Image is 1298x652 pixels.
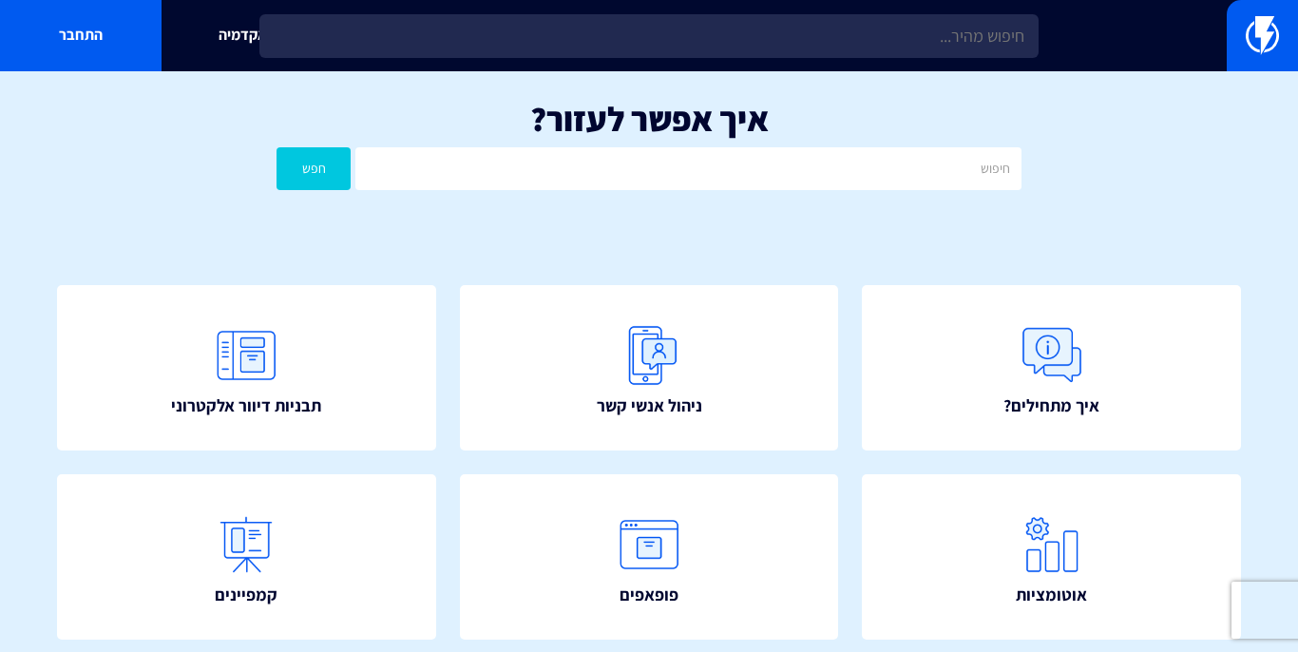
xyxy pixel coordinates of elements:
a: פופאפים [460,474,839,640]
a: תבניות דיוור אלקטרוני [57,285,436,451]
a: אוטומציות [862,474,1241,640]
input: חיפוש מהיר... [259,14,1039,58]
a: ניהול אנשי קשר [460,285,839,451]
span: אוטומציות [1016,583,1087,607]
a: קמפיינים [57,474,436,640]
span: תבניות דיוור אלקטרוני [171,393,321,418]
span: איך מתחילים? [1003,393,1099,418]
button: חפש [277,147,351,190]
span: קמפיינים [215,583,277,607]
input: חיפוש [355,147,1021,190]
span: ניהול אנשי קשר [597,393,702,418]
span: פופאפים [620,583,678,607]
a: איך מתחילים? [862,285,1241,451]
h1: איך אפשר לעזור? [29,100,1269,138]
